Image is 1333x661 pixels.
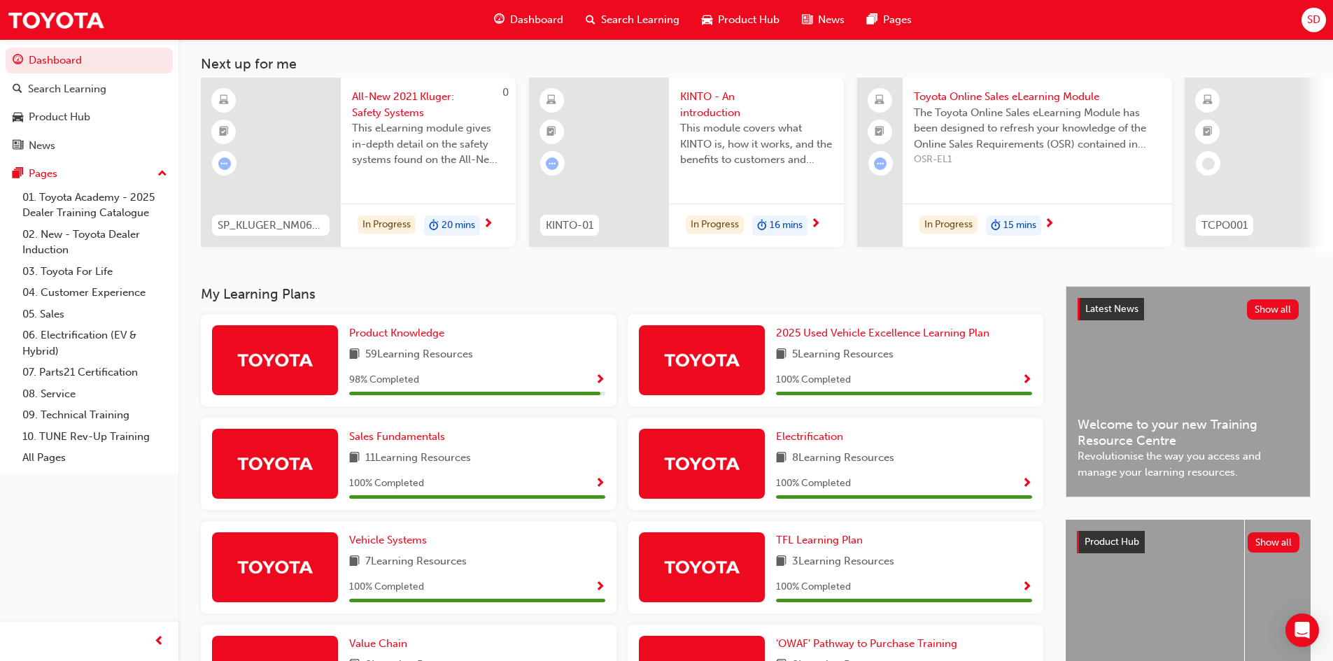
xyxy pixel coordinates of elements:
a: All Pages [17,447,173,469]
a: 07. Parts21 Certification [17,362,173,383]
span: Pages [883,12,912,28]
img: Trak [237,451,313,476]
span: Electrification [776,430,843,443]
a: Latest NewsShow all [1078,298,1299,320]
span: next-icon [810,218,821,231]
a: 01. Toyota Academy - 2025 Dealer Training Catalogue [17,187,173,224]
span: book-icon [776,450,787,467]
span: 100 % Completed [776,579,851,595]
div: In Progress [358,215,416,234]
span: book-icon [776,553,787,571]
a: 08. Service [17,383,173,405]
a: 03. Toyota For Life [17,261,173,283]
span: 98 % Completed [349,372,419,388]
div: Pages [29,166,57,182]
div: Open Intercom Messenger [1285,613,1319,647]
a: news-iconNews [791,6,856,34]
span: Show Progress [1022,478,1032,490]
span: booktick-icon [875,123,884,141]
span: The Toyota Online Sales eLearning Module has been designed to refresh your knowledge of the Onlin... [914,105,1161,152]
a: News [6,133,173,159]
a: Trak [7,4,105,36]
div: Product Hub [29,109,90,125]
button: Show Progress [595,578,605,596]
span: learningRecordVerb_ATTEMPT-icon [218,157,231,170]
span: booktick-icon [219,123,229,141]
span: Value Chain [349,637,407,650]
span: OSR-EL1 [914,152,1161,168]
button: Show Progress [595,371,605,389]
button: SD [1302,8,1326,32]
span: KINTO - An introduction [680,89,833,120]
span: 2025 Used Vehicle Excellence Learning Plan [776,327,989,339]
img: Trak [663,555,740,579]
a: 'OWAF' Pathway to Purchase Training [776,636,963,652]
span: learningRecordVerb_ATTEMPT-icon [874,157,887,170]
button: DashboardSearch LearningProduct HubNews [6,45,173,161]
span: learningResourceType_ELEARNING-icon [219,92,229,110]
span: news-icon [13,140,23,152]
img: Trak [663,451,740,476]
div: News [29,138,55,154]
button: Show all [1248,532,1300,553]
span: Product Hub [718,12,780,28]
span: 11 Learning Resources [365,450,471,467]
button: Pages [6,161,173,187]
a: search-iconSearch Learning [574,6,691,34]
div: Search Learning [28,81,106,97]
span: guage-icon [13,55,23,67]
span: guage-icon [494,11,505,29]
span: Vehicle Systems [349,534,427,546]
span: 100 % Completed [776,372,851,388]
span: book-icon [349,346,360,364]
button: Show Progress [595,475,605,492]
span: Show Progress [595,581,605,594]
a: car-iconProduct Hub [691,6,791,34]
a: Electrification [776,429,849,445]
a: Toyota Online Sales eLearning ModuleThe Toyota Online Sales eLearning Module has been designed to... [857,78,1172,247]
a: Product Hub [6,104,173,130]
span: This eLearning module gives in-depth detail on the safety systems found on the All-New 2021 Kluger. [352,120,505,168]
a: pages-iconPages [856,6,923,34]
span: 8 Learning Resources [792,450,894,467]
span: 5 Learning Resources [792,346,894,364]
span: duration-icon [991,217,1001,235]
span: 59 Learning Resources [365,346,473,364]
span: learningRecordVerb_NONE-icon [1202,157,1215,170]
span: Show Progress [1022,581,1032,594]
span: Product Hub [1085,536,1139,548]
a: 06. Electrification (EV & Hybrid) [17,325,173,362]
button: Show all [1247,299,1299,320]
h3: Next up for me [178,56,1333,72]
div: In Progress [919,215,978,234]
span: book-icon [776,346,787,364]
a: 2025 Used Vehicle Excellence Learning Plan [776,325,995,341]
span: up-icon [157,165,167,183]
a: Value Chain [349,636,413,652]
span: news-icon [802,11,812,29]
span: Search Learning [601,12,679,28]
span: next-icon [483,218,493,231]
span: learningResourceType_ELEARNING-icon [546,92,556,110]
span: Show Progress [595,374,605,387]
span: learningRecordVerb_ATTEMPT-icon [546,157,558,170]
span: book-icon [349,450,360,467]
span: 20 mins [442,218,475,234]
img: Trak [237,348,313,372]
a: guage-iconDashboard [483,6,574,34]
span: News [818,12,845,28]
span: 7 Learning Resources [365,553,467,571]
a: Latest NewsShow allWelcome to your new Training Resource CentreRevolutionise the way you access a... [1066,286,1311,497]
span: 15 mins [1003,218,1036,234]
span: Sales Fundamentals [349,430,445,443]
span: laptop-icon [875,92,884,110]
a: Sales Fundamentals [349,429,451,445]
span: 100 % Completed [349,579,424,595]
span: search-icon [13,83,22,96]
span: car-icon [702,11,712,29]
span: Latest News [1085,303,1138,315]
span: learningResourceType_ELEARNING-icon [1203,92,1213,110]
span: 'OWAF' Pathway to Purchase Training [776,637,957,650]
a: Vehicle Systems [349,532,432,548]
